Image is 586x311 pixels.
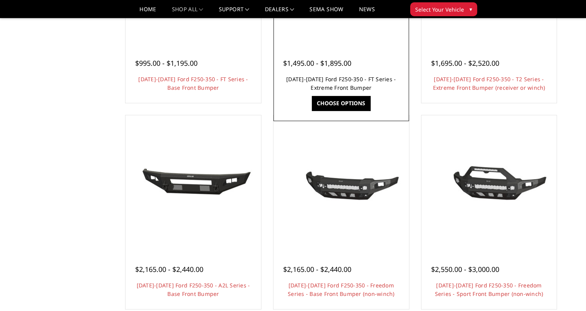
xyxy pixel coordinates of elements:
a: shop all [172,7,203,18]
iframe: Chat Widget [547,274,586,311]
a: Home [139,7,156,18]
a: 2023-2025 Ford F250-350 - Freedom Series - Sport Front Bumper (non-winch) Multiple lighting options [423,117,555,249]
span: $995.00 - $1,195.00 [135,58,198,68]
a: [DATE]-[DATE] Ford F250-350 - T2 Series - Extreme Front Bumper (receiver or winch) [433,75,545,91]
a: [DATE]-[DATE] Ford F250-350 - FT Series - Base Front Bumper [138,75,248,91]
a: News [359,7,375,18]
span: ▾ [469,5,472,13]
a: Support [219,7,249,18]
span: Select Your Vehicle [415,5,464,14]
span: $2,550.00 - $3,000.00 [431,265,499,274]
img: 2023-2025 Ford F250-350 - A2L Series - Base Front Bumper [131,154,255,211]
span: $1,695.00 - $2,520.00 [431,58,499,68]
a: 2023-2025 Ford F250-350 - Freedom Series - Base Front Bumper (non-winch) 2023-2025 Ford F250-350 ... [275,117,407,249]
span: $2,165.00 - $2,440.00 [135,265,203,274]
a: Choose Options [312,96,370,111]
a: Dealers [265,7,294,18]
span: $2,165.00 - $2,440.00 [283,265,351,274]
img: 2023-2025 Ford F250-350 - Freedom Series - Sport Front Bumper (non-winch) [427,154,551,212]
span: $1,495.00 - $1,895.00 [283,58,351,68]
a: [DATE]-[DATE] Ford F250-350 - FT Series - Extreme Front Bumper [286,75,396,91]
a: [DATE]-[DATE] Ford F250-350 - Freedom Series - Base Front Bumper (non-winch) [288,282,395,297]
a: [DATE]-[DATE] Ford F250-350 - Freedom Series - Sport Front Bumper (non-winch) [435,282,543,297]
a: [DATE]-[DATE] Ford F250-350 - A2L Series - Base Front Bumper [137,282,250,297]
a: SEMA Show [309,7,343,18]
a: 2023-2025 Ford F250-350 - A2L Series - Base Front Bumper [127,117,259,249]
button: Select Your Vehicle [410,2,477,16]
